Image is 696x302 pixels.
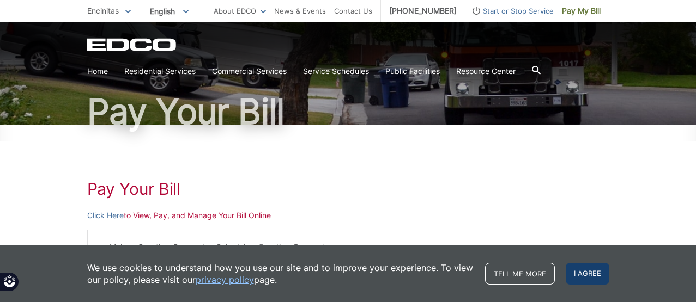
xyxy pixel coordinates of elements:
[385,65,440,77] a: Public Facilities
[87,6,119,15] span: Encinitas
[212,65,287,77] a: Commercial Services
[485,263,555,285] a: Tell me more
[87,262,474,286] p: We use cookies to understand how you use our site and to improve your experience. To view our pol...
[274,5,326,17] a: News & Events
[142,2,197,20] span: English
[562,5,601,17] span: Pay My Bill
[87,179,609,199] h1: Pay Your Bill
[87,65,108,77] a: Home
[214,5,266,17] a: About EDCO
[566,263,609,285] span: I agree
[303,65,369,77] a: Service Schedules
[87,209,609,221] p: to View, Pay, and Manage Your Bill Online
[124,65,196,77] a: Residential Services
[110,241,598,253] li: Make a One-time Payment or Schedule a One-time Payment
[87,209,124,221] a: Click Here
[196,274,254,286] a: privacy policy
[87,94,609,129] h1: Pay Your Bill
[456,65,516,77] a: Resource Center
[87,38,178,51] a: EDCD logo. Return to the homepage.
[334,5,372,17] a: Contact Us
